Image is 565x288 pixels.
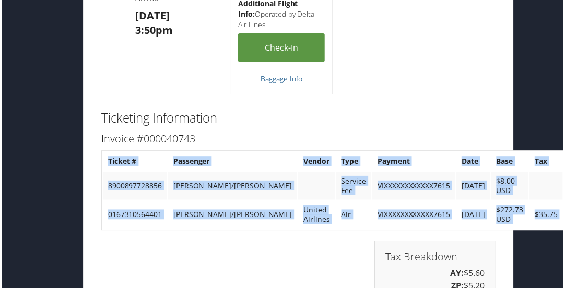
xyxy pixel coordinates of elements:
[492,202,530,230] td: $272.73 USD
[457,173,491,201] td: [DATE]
[167,153,297,172] th: Passenger
[492,153,530,172] th: Base
[531,202,564,230] td: $35.75
[457,202,491,230] td: [DATE]
[457,153,491,172] th: Date
[261,74,302,84] a: Baggage Info
[451,269,465,281] strong: AY:
[336,202,372,230] td: Air
[167,173,297,201] td: [PERSON_NAME]/[PERSON_NAME]
[386,253,458,263] h3: Tax Breakdown
[134,8,169,22] strong: [DATE]
[134,23,172,37] strong: 3:50pm
[336,173,372,201] td: Service Fee
[492,173,530,201] td: $8.00 USD
[373,202,456,230] td: VIXXXXXXXXXXXX7615
[238,33,325,62] a: Check-in
[373,173,456,201] td: VIXXXXXXXXXXXX7615
[336,153,372,172] th: Type
[100,133,497,147] h3: Invoice #000040743
[101,202,166,230] td: 0167310564401
[373,153,456,172] th: Payment
[101,173,166,201] td: 8900897728856
[167,202,297,230] td: [PERSON_NAME]/[PERSON_NAME]
[531,153,564,172] th: Tax
[101,153,166,172] th: Ticket #
[298,153,335,172] th: Vendor
[298,202,335,230] td: United Airlines
[100,110,497,127] h2: Ticketing Information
